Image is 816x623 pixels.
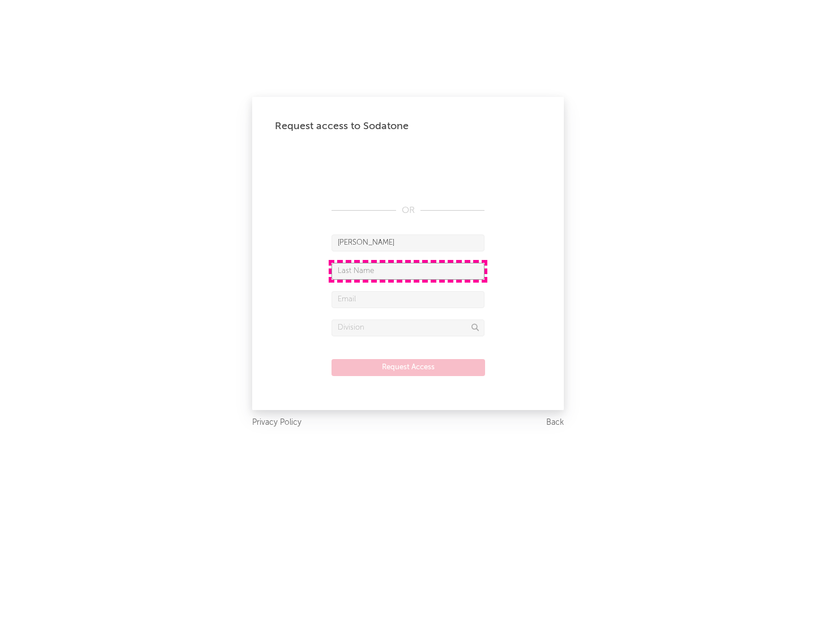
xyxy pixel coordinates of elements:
input: First Name [331,234,484,251]
div: Request access to Sodatone [275,120,541,133]
input: Division [331,319,484,336]
input: Email [331,291,484,308]
a: Privacy Policy [252,416,301,430]
a: Back [546,416,564,430]
input: Last Name [331,263,484,280]
div: OR [331,204,484,217]
button: Request Access [331,359,485,376]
